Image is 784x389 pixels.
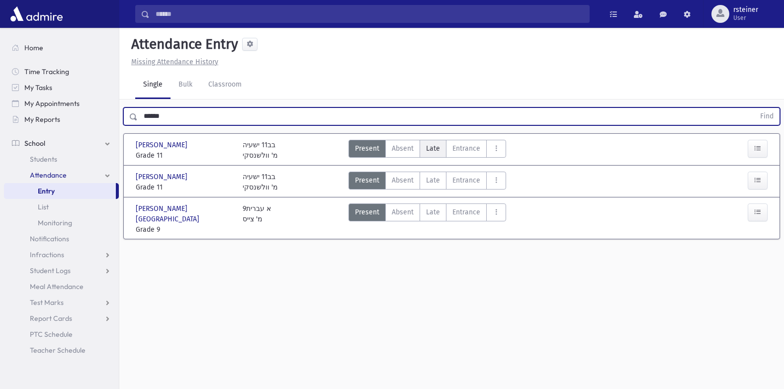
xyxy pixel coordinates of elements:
[4,183,116,199] a: Entry
[4,64,119,80] a: Time Tracking
[200,71,250,99] a: Classroom
[30,234,69,243] span: Notifications
[136,172,189,182] span: [PERSON_NAME]
[30,346,86,355] span: Teacher Schedule
[150,5,589,23] input: Search
[24,99,80,108] span: My Appointments
[4,247,119,263] a: Infractions
[243,172,278,193] div: בב11 ישעיה מ' וולשנסקי
[452,143,480,154] span: Entrance
[4,326,119,342] a: PTC Schedule
[38,187,55,195] span: Entry
[4,167,119,183] a: Attendance
[4,80,119,96] a: My Tasks
[4,135,119,151] a: School
[38,202,49,211] span: List
[355,143,379,154] span: Present
[4,231,119,247] a: Notifications
[426,207,440,217] span: Late
[24,43,43,52] span: Home
[136,140,189,150] span: [PERSON_NAME]
[127,36,238,53] h5: Attendance Entry
[243,140,278,161] div: בב11 ישעיה מ' וולשנסקי
[392,207,414,217] span: Absent
[348,203,506,235] div: AttTypes
[348,140,506,161] div: AttTypes
[4,263,119,279] a: Student Logs
[24,83,52,92] span: My Tasks
[4,279,119,294] a: Meal Attendance
[392,175,414,186] span: Absent
[733,14,758,22] span: User
[392,143,414,154] span: Absent
[426,143,440,154] span: Late
[4,310,119,326] a: Report Cards
[127,58,218,66] a: Missing Attendance History
[4,40,119,56] a: Home
[30,250,64,259] span: Infractions
[30,171,67,180] span: Attendance
[30,282,84,291] span: Meal Attendance
[355,207,379,217] span: Present
[136,150,233,161] span: Grade 11
[4,294,119,310] a: Test Marks
[30,155,57,164] span: Students
[8,4,65,24] img: AdmirePro
[136,182,233,193] span: Grade 11
[426,175,440,186] span: Late
[4,215,119,231] a: Monitoring
[452,207,480,217] span: Entrance
[30,298,64,307] span: Test Marks
[4,111,119,127] a: My Reports
[754,108,780,125] button: Find
[136,203,233,224] span: [PERSON_NAME][GEOGRAPHIC_DATA]
[452,175,480,186] span: Entrance
[24,115,60,124] span: My Reports
[243,203,271,235] div: 9א עברית מ' צייס
[4,96,119,111] a: My Appointments
[24,139,45,148] span: School
[30,330,73,339] span: PTC Schedule
[4,342,119,358] a: Teacher Schedule
[30,314,72,323] span: Report Cards
[355,175,379,186] span: Present
[136,224,233,235] span: Grade 9
[733,6,758,14] span: rsteiner
[4,151,119,167] a: Students
[4,199,119,215] a: List
[30,266,71,275] span: Student Logs
[348,172,506,193] div: AttTypes
[135,71,171,99] a: Single
[131,58,218,66] u: Missing Attendance History
[171,71,200,99] a: Bulk
[38,218,72,227] span: Monitoring
[24,67,69,76] span: Time Tracking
